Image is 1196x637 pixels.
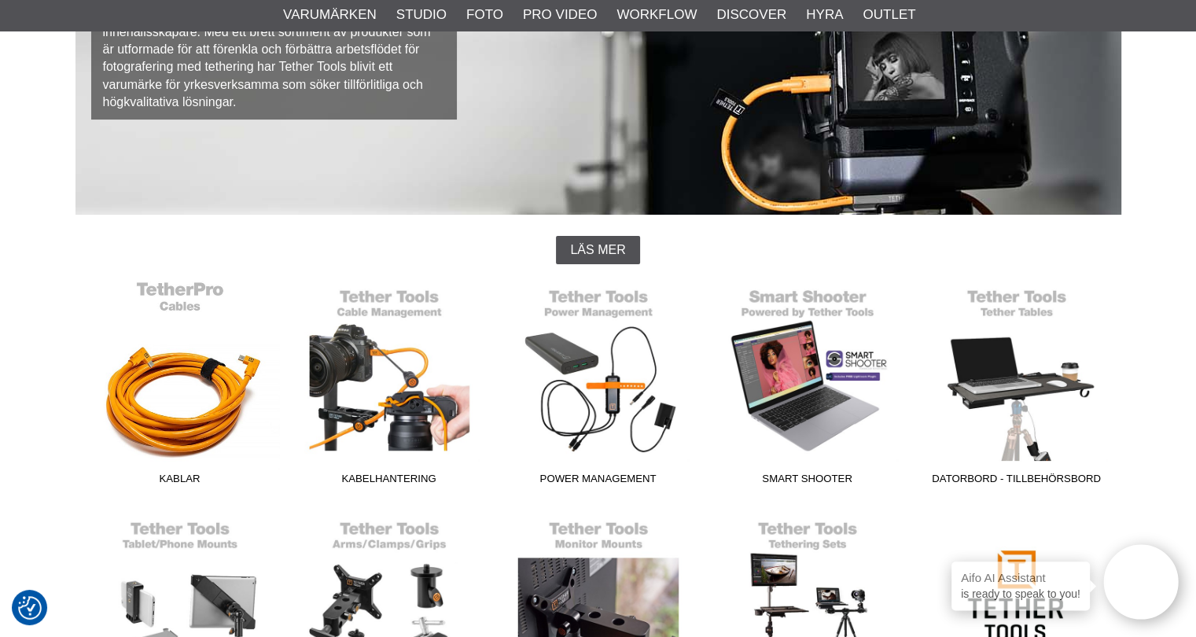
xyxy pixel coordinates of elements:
span: Datorbord - Tillbehörsbord [912,471,1121,492]
span: Smart Shooter [703,471,912,492]
a: Hyra [806,5,843,25]
a: Kabelhantering [285,280,494,492]
a: Discover [716,5,786,25]
h4: Aifo AI Assistant [961,569,1080,586]
a: Outlet [863,5,915,25]
a: Kablar [75,280,285,492]
button: Samtyckesinställningar [18,594,42,622]
img: Revisit consent button [18,596,42,620]
a: Smart Shooter [703,280,912,492]
a: Pro Video [523,5,597,25]
span: Läs mer [570,243,625,257]
span: Power Management [494,471,703,492]
a: Studio [396,5,447,25]
span: Kablar [75,471,285,492]
a: Varumärken [283,5,377,25]
span: Kabelhantering [285,471,494,492]
a: Workflow [616,5,697,25]
a: Foto [466,5,503,25]
a: Power Management [494,280,703,492]
div: is ready to speak to you! [951,562,1090,610]
a: Datorbord - Tillbehörsbord [912,280,1121,492]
